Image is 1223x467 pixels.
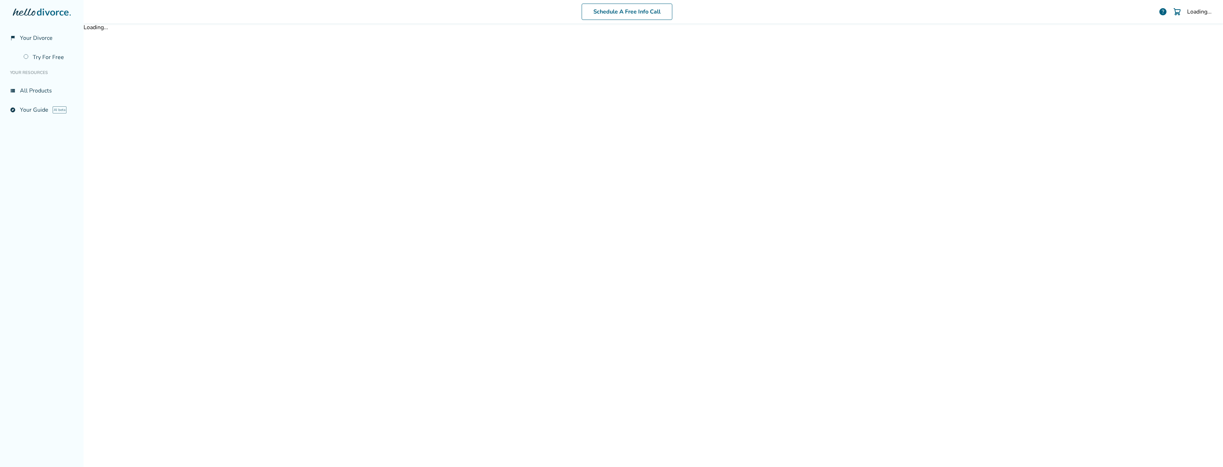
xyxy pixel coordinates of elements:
[20,34,53,42] span: Your Divorce
[1187,8,1212,16] div: Loading...
[1173,7,1181,16] img: Cart
[6,65,78,80] li: Your Resources
[6,30,78,46] a: flag_2Your Divorce
[19,49,78,65] a: Try For Free
[10,107,16,113] span: explore
[10,35,16,41] span: flag_2
[84,23,1223,31] div: Loading...
[53,106,66,113] span: AI beta
[6,102,78,118] a: exploreYour GuideAI beta
[6,83,78,99] a: view_listAll Products
[1159,7,1167,16] a: help
[582,4,672,20] a: Schedule A Free Info Call
[10,88,16,94] span: view_list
